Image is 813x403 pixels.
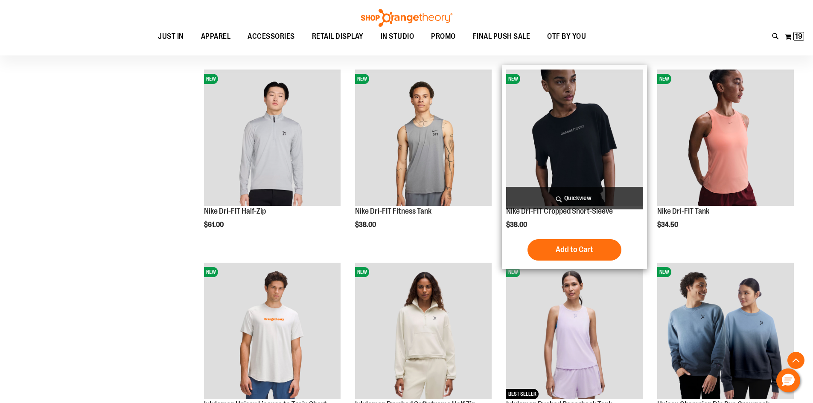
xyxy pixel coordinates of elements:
span: Add to Cart [556,245,593,254]
a: IN STUDIO [372,27,423,46]
span: NEW [355,74,369,84]
span: IN STUDIO [381,27,414,46]
span: FINAL PUSH SALE [473,27,530,46]
a: Nike Dri-FIT Cropped Short-SleeveNEW [506,70,643,207]
button: Hello, have a question? Let’s chat. [776,368,800,392]
span: NEW [204,74,218,84]
a: FINAL PUSH SALE [464,27,539,46]
button: Add to Cart [527,239,621,261]
span: PROMO [431,27,456,46]
span: $38.00 [506,221,528,229]
div: product [200,65,345,250]
span: $34.50 [657,221,679,229]
a: Nike Dri-FIT TankNEW [657,70,794,207]
img: lululemon Brushed Softstreme Half Zip [355,263,492,399]
a: OTF BY YOU [539,27,594,46]
a: Nike Dri-FIT Cropped Short-Sleeve [506,207,613,215]
a: lululemon Unisex License to Train Short SleeveNEW [204,263,341,400]
div: product [351,65,496,250]
a: Nike Dri-FIT Tank [657,207,709,215]
span: OTF BY YOU [547,27,586,46]
span: NEW [506,74,520,84]
span: $61.00 [204,221,225,229]
img: Nike Dri-FIT Half-Zip [204,70,341,206]
span: NEW [657,267,671,277]
span: APPAREL [201,27,231,46]
a: APPAREL [192,27,239,46]
img: lululemon Unisex License to Train Short Sleeve [204,263,341,399]
span: $38.00 [355,221,377,229]
a: JUST IN [149,27,192,46]
img: Nike Dri-FIT Cropped Short-Sleeve [506,70,643,206]
span: 19 [795,32,802,41]
span: NEW [204,267,218,277]
span: NEW [657,74,671,84]
a: lululemon Ruched Racerback TankNEWBEST SELLER [506,263,643,400]
div: product [502,65,647,269]
img: Shop Orangetheory [360,9,454,27]
a: lululemon Brushed Softstreme Half ZipNEW [355,263,492,400]
span: BEST SELLER [506,389,539,399]
a: ACCESSORIES [239,27,303,46]
a: Nike Dri-FIT Half-Zip [204,207,266,215]
span: ACCESSORIES [248,27,295,46]
a: Nike Dri-FIT Fitness TankNEW [355,70,492,207]
button: Back To Top [787,352,804,369]
a: Quickview [506,187,643,209]
a: Unisex Champion Dip Dye CrewneckNEW [657,263,794,400]
div: product [653,65,798,250]
img: Unisex Champion Dip Dye Crewneck [657,263,794,399]
span: NEW [355,267,369,277]
a: Nike Dri-FIT Fitness Tank [355,207,431,215]
span: JUST IN [158,27,184,46]
span: NEW [506,267,520,277]
img: Nike Dri-FIT Tank [657,70,794,206]
img: Nike Dri-FIT Fitness Tank [355,70,492,206]
a: Nike Dri-FIT Half-ZipNEW [204,70,341,207]
a: PROMO [423,27,464,46]
img: lululemon Ruched Racerback Tank [506,263,643,399]
a: RETAIL DISPLAY [303,27,372,46]
span: RETAIL DISPLAY [312,27,364,46]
